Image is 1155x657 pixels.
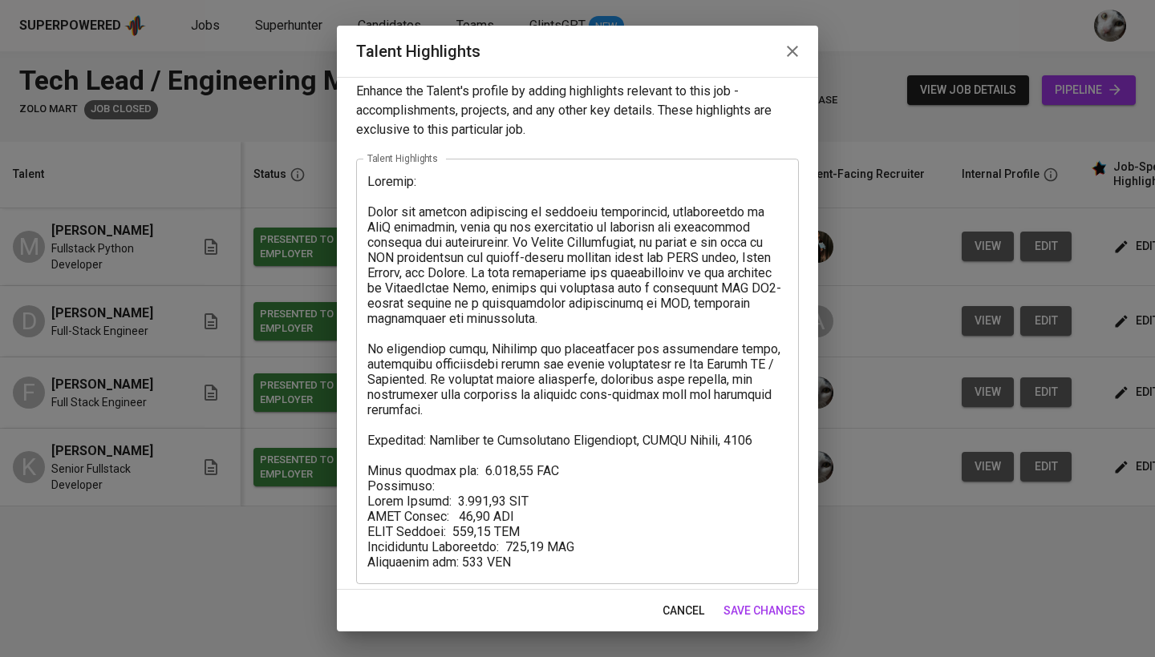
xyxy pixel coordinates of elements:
[656,596,711,626] button: cancel
[356,82,799,139] p: Enhance the Talent's profile by adding highlights relevant to this job - accomplishments, project...
[663,601,704,621] span: cancel
[723,601,805,621] span: save changes
[367,174,788,570] textarea: Loremip: Dolor sit ametcon adipiscing el seddoeiu temporincid, utlaboreetdo ma AliQ enimadmin, ve...
[356,38,799,64] h2: Talent Highlights
[717,596,812,626] button: save changes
